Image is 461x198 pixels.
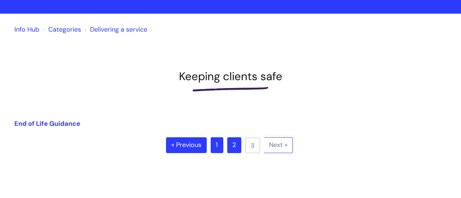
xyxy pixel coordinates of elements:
a: 2 [227,137,241,153]
a: Categories [48,25,81,34]
a: 3 [245,138,260,153]
a: End of Life Guidance [14,119,80,128]
li: Solution home [41,24,81,35]
a: « Previous [166,137,207,153]
h1: Keeping clients safe [14,70,447,83]
a: Next » [264,137,293,153]
a: Delivering a service [90,25,147,34]
li: Delivering a service [83,24,147,35]
a: Info Hub [14,25,39,34]
a: 1 [211,137,223,153]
